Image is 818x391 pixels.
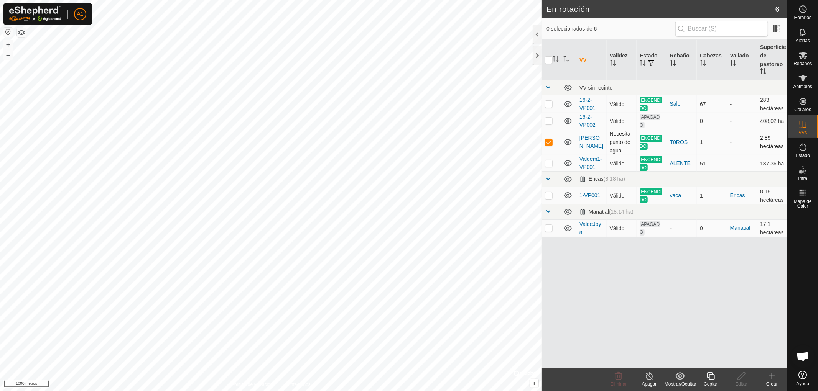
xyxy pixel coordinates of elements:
font: 6 [775,5,780,13]
font: Alertas [796,38,810,43]
font: 187,36 ha [760,160,784,166]
font: Política de Privacidad [231,382,275,387]
font: Necesita punto de agua [610,131,631,154]
font: Copiar [704,381,717,387]
a: 1-VP001 [579,192,600,198]
font: 408,02 ha [760,118,784,124]
font: - [670,118,672,124]
font: Validez [610,52,628,59]
font: 51 [700,160,706,166]
font: 0 [700,225,703,231]
font: Infra [798,176,807,181]
font: ENCENDIDO [640,189,662,202]
font: Válido [610,225,625,231]
font: En rotación [546,5,590,13]
font: ENCENDIDO [640,98,662,111]
a: Política de Privacidad [231,381,275,388]
button: Capas del Mapa [17,28,26,37]
font: Ericas [589,176,604,182]
font: Válido [610,160,625,166]
font: Válido [610,193,625,199]
font: Estado [640,52,658,59]
a: Contáctenos [285,381,311,388]
font: Cabezas [700,52,722,59]
font: APAGADO [640,222,660,235]
a: 16-2-VP001 [579,97,596,111]
font: Ayuda [797,381,810,386]
a: Valdem1-VP001 [579,156,602,170]
font: Crear [766,381,778,387]
a: Ericas [730,192,745,198]
font: Eliminar [610,381,627,387]
p-sorticon: Activar para ordenar [760,69,766,75]
font: T0ROS [670,139,688,145]
font: ALENTE [670,160,691,166]
font: 1 [700,193,703,199]
font: Vallado [730,52,749,59]
font: Apagar [642,381,657,387]
font: - [670,225,672,231]
font: 2,89 hectáreas [760,135,783,149]
font: - [730,139,732,145]
font: 0 [700,118,703,124]
font: 1 [700,139,703,145]
button: Restablecer Mapa [3,28,13,37]
div: Chat abierto [792,345,815,368]
font: ENCENDIDO [640,157,662,170]
font: 17,1 hectáreas [760,221,783,236]
font: Válido [610,118,625,124]
font: APAGADO [640,115,660,128]
font: Estado [796,153,810,158]
font: Válido [610,101,625,107]
font: Animales [793,84,812,89]
font: 67 [700,101,706,107]
font: Editar [735,381,747,387]
a: Manatial [730,225,751,231]
button: + [3,40,13,49]
font: Mapa de Calor [794,199,812,209]
p-sorticon: Activar para ordenar [640,61,646,67]
a: [PERSON_NAME] [579,135,603,149]
a: ValdeJoya [579,221,601,235]
p-sorticon: Activar para ordenar [553,57,559,63]
button: – [3,50,13,59]
font: Superficie de pastoreo [760,44,786,67]
font: Collares [794,107,811,112]
font: - [730,118,732,124]
font: Manatial [589,209,609,215]
font: 283 hectáreas [760,97,783,111]
font: – [6,51,10,59]
button: i [530,379,538,388]
font: VVs [798,130,807,135]
a: 16-2-VP002 [579,114,596,128]
font: A1 [77,11,83,17]
font: - [730,101,732,107]
font: 0 seleccionados de 6 [546,26,597,32]
font: VV sin recinto [579,85,612,91]
font: Rebaños [793,61,812,66]
font: Rebaño [670,52,690,59]
font: (8,18 ha) [604,176,625,182]
p-sorticon: Activar para ordenar [563,57,569,63]
font: + [6,41,10,49]
p-sorticon: Activar para ordenar [730,61,736,67]
p-sorticon: Activar para ordenar [610,61,616,67]
p-sorticon: Activar para ordenar [670,61,676,67]
img: Logotipo de Gallagher [9,6,61,22]
font: Horarios [794,15,811,20]
font: Saler [670,101,683,107]
font: i [533,380,535,386]
font: Mostrar/Ocultar [665,381,696,387]
p-sorticon: Activar para ordenar [700,61,706,67]
a: Ayuda [788,368,818,389]
font: ENCENDIDO [640,136,662,149]
font: VV [579,57,587,63]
